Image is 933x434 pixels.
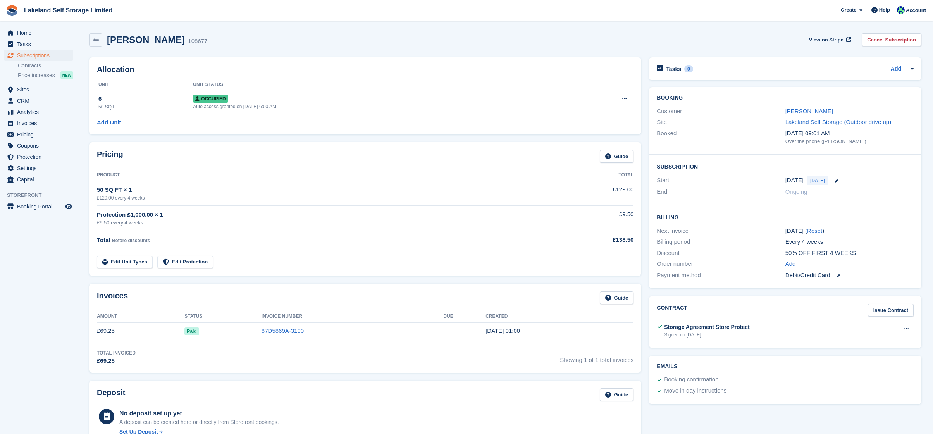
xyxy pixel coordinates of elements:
div: 108677 [188,37,207,46]
a: Add [891,65,901,74]
th: Invoice Number [262,310,443,323]
a: menu [4,129,73,140]
div: Auto access granted on [DATE] 6:00 AM [193,103,561,110]
span: Pricing [17,129,64,140]
div: Booked [657,129,785,145]
a: Lakeland Self Storage Limited [21,4,116,17]
div: 0 [684,65,693,72]
div: [DATE] ( ) [785,227,914,236]
span: Subscriptions [17,50,64,61]
th: Created [485,310,633,323]
time: 2025-09-19 00:00:00 UTC [785,176,804,185]
h2: Booking [657,95,914,101]
a: Price increases NEW [18,71,73,79]
div: No deposit set up yet [119,409,279,418]
a: menu [4,107,73,117]
h2: Pricing [97,150,123,163]
h2: Invoices [97,291,128,304]
a: menu [4,163,73,174]
a: menu [4,201,73,212]
a: Add Unit [97,118,121,127]
th: Amount [97,310,184,323]
span: View on Stripe [809,36,843,44]
div: £138.50 [551,236,633,245]
div: Order number [657,260,785,269]
span: Before discounts [112,238,150,243]
span: Coupons [17,140,64,151]
span: Create [841,6,856,14]
span: Occupied [193,95,228,103]
span: Storefront [7,191,77,199]
h2: Contract [657,304,687,317]
div: Move in day instructions [664,386,726,396]
h2: Deposit [97,388,125,401]
div: Booking confirmation [664,375,718,384]
a: Reset [807,227,822,234]
h2: Emails [657,363,914,370]
img: Steve Aynsley [897,6,905,14]
span: Analytics [17,107,64,117]
h2: Tasks [666,65,681,72]
th: Product [97,169,551,181]
div: £129.00 every 4 weeks [97,195,551,201]
a: menu [4,28,73,38]
a: Cancel Subscription [862,33,921,46]
span: Booking Portal [17,201,64,212]
span: Price increases [18,72,55,79]
div: Payment method [657,271,785,280]
span: Protection [17,152,64,162]
div: Start [657,176,785,185]
a: Issue Contract [868,304,914,317]
span: CRM [17,95,64,106]
div: Protection £1,000.00 × 1 [97,210,551,219]
th: Unit [97,79,193,91]
a: Contracts [18,62,73,69]
a: Guide [600,388,634,401]
h2: [PERSON_NAME] [107,34,185,45]
a: menu [4,118,73,129]
a: Preview store [64,202,73,211]
th: Total [551,169,633,181]
div: Billing period [657,238,785,246]
div: Storage Agreement Store Protect [664,323,749,331]
a: Add [785,260,796,269]
div: Customer [657,107,785,116]
div: Debit/Credit Card [785,271,914,280]
h2: Billing [657,213,914,221]
th: Unit Status [193,79,561,91]
span: Total [97,237,110,243]
div: Site [657,118,785,127]
div: Over the phone ([PERSON_NAME]) [785,138,914,145]
div: End [657,188,785,196]
th: Status [184,310,262,323]
a: menu [4,39,73,50]
div: £9.50 every 4 weeks [97,219,551,227]
span: Invoices [17,118,64,129]
div: £69.25 [97,356,136,365]
a: menu [4,174,73,185]
span: Tasks [17,39,64,50]
div: [DATE] 09:01 AM [785,129,914,138]
span: Home [17,28,64,38]
h2: Subscription [657,162,914,170]
div: 50 SQ FT [98,103,193,110]
a: Lakeland Self Storage (Outdoor drive up) [785,119,892,125]
div: Next invoice [657,227,785,236]
a: menu [4,140,73,151]
a: menu [4,152,73,162]
span: Capital [17,174,64,185]
div: NEW [60,71,73,79]
span: Account [906,7,926,14]
a: Guide [600,150,634,163]
div: 50 SQ FT × 1 [97,186,551,195]
a: [PERSON_NAME] [785,108,833,114]
div: Every 4 weeks [785,238,914,246]
a: menu [4,84,73,95]
td: £129.00 [551,181,633,205]
td: £69.25 [97,322,184,340]
td: £9.50 [551,206,633,231]
a: 87D5869A-3190 [262,327,304,334]
span: [DATE] [807,176,828,185]
span: Ongoing [785,188,807,195]
div: Total Invoiced [97,350,136,356]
